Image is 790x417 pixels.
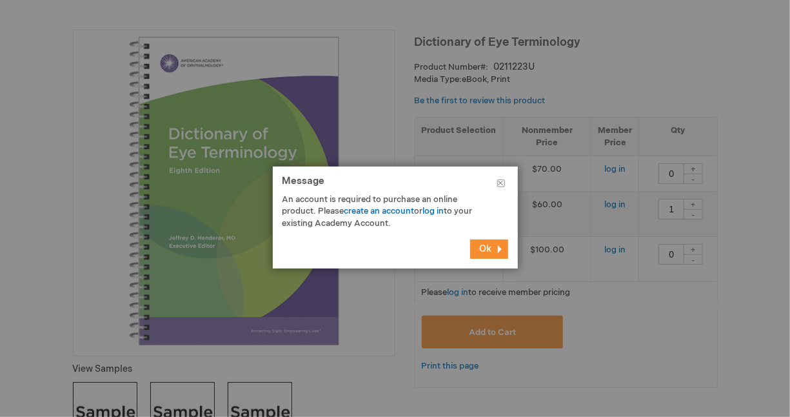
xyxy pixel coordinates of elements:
[344,206,415,216] a: create an account
[480,243,492,254] span: Ok
[470,239,508,259] button: Ok
[423,206,444,216] a: log in
[282,176,508,194] h1: Message
[282,194,489,230] p: An account is required to purchase an online product. Please or to your existing Academy Account.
